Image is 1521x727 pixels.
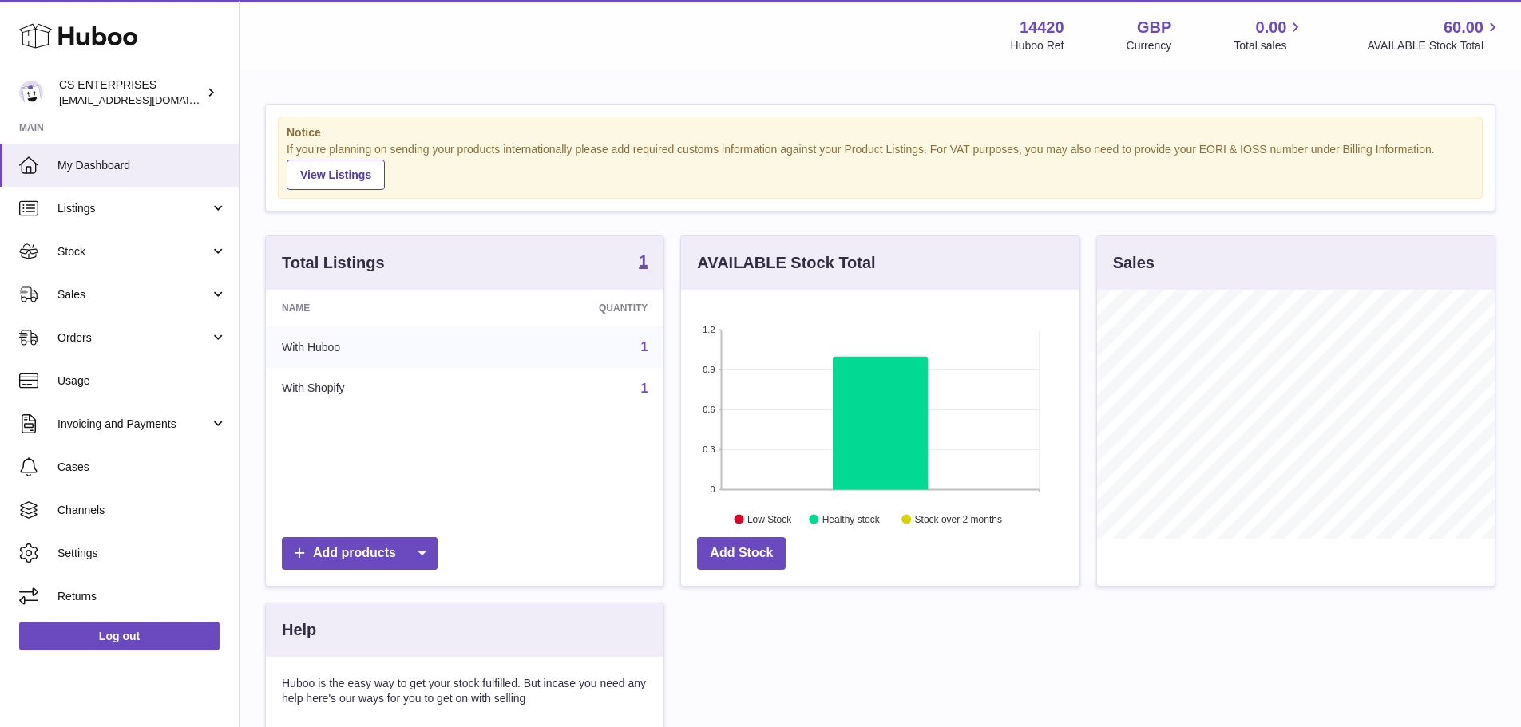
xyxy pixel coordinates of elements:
strong: 1 [639,253,648,269]
strong: Notice [287,125,1474,140]
span: Cases [57,460,227,475]
th: Quantity [481,290,664,326]
a: 1 [640,381,648,395]
strong: GBP [1137,17,1171,38]
text: Low Stock [747,513,792,524]
div: Huboo Ref [1011,38,1064,53]
h3: Help [282,619,316,641]
img: internalAdmin-14420@internal.huboo.com [19,81,43,105]
span: AVAILABLE Stock Total [1367,38,1502,53]
span: Stock [57,244,210,259]
div: If you're planning on sending your products internationally please add required customs informati... [287,142,1474,190]
a: View Listings [287,160,385,190]
span: Total sales [1234,38,1305,53]
text: 0.9 [703,365,715,374]
a: Log out [19,622,220,650]
span: Usage [57,373,227,389]
span: [EMAIL_ADDRESS][DOMAIN_NAME] [59,93,235,106]
td: With Huboo [266,326,481,368]
text: 1.2 [703,325,715,334]
a: 0.00 Total sales [1234,17,1305,53]
span: Orders [57,330,210,346]
a: 1 [640,340,648,354]
span: My Dashboard [57,158,227,173]
span: Settings [57,546,227,561]
span: Listings [57,201,210,216]
a: 60.00 AVAILABLE Stock Total [1367,17,1502,53]
span: Invoicing and Payments [57,417,210,432]
a: Add products [282,537,438,570]
text: 0.3 [703,444,715,454]
span: Returns [57,589,227,604]
text: 0 [711,484,715,494]
a: 1 [639,253,648,272]
h3: Total Listings [282,252,385,274]
strong: 14420 [1020,17,1064,38]
span: 0.00 [1256,17,1287,38]
text: Healthy stock [822,513,881,524]
a: Add Stock [697,537,786,570]
td: With Shopify [266,368,481,409]
div: CS ENTERPRISES [59,77,203,108]
text: 0.6 [703,405,715,414]
p: Huboo is the easy way to get your stock fulfilled. But incase you need any help here's our ways f... [282,676,648,706]
span: Channels [57,503,227,518]
h3: AVAILABLE Stock Total [697,252,875,274]
div: Currency [1127,38,1172,53]
span: 60.00 [1444,17,1483,38]
h3: Sales [1113,252,1155,274]
span: Sales [57,287,210,302]
text: Stock over 2 months [915,513,1002,524]
th: Name [266,290,481,326]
